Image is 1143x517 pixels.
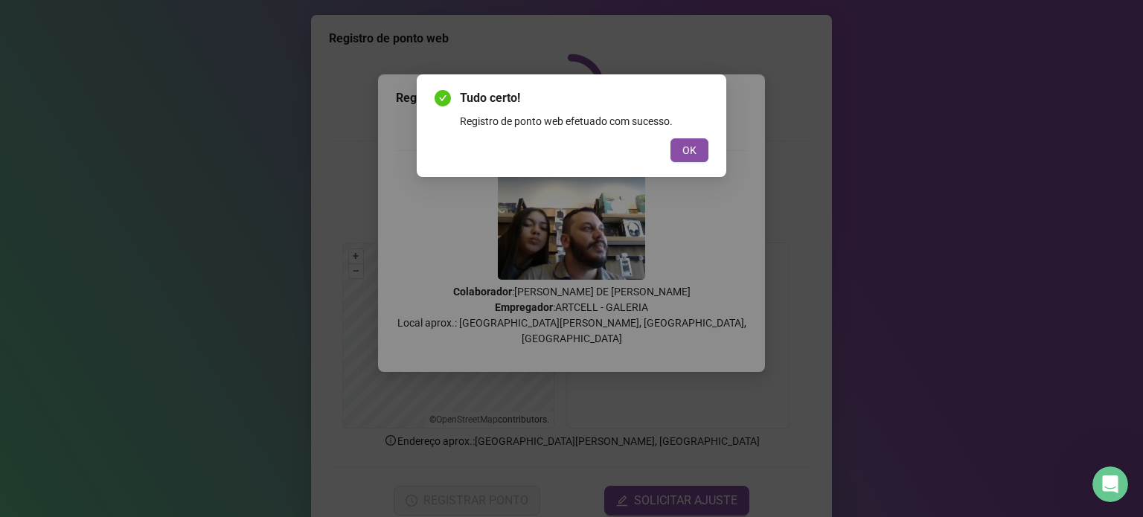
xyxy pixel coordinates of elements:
[435,90,451,106] span: check-circle
[670,138,708,162] button: OK
[460,113,708,129] div: Registro de ponto web efetuado com sucesso.
[460,89,708,107] span: Tudo certo!
[682,142,697,158] span: OK
[1092,466,1128,502] iframe: Intercom live chat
